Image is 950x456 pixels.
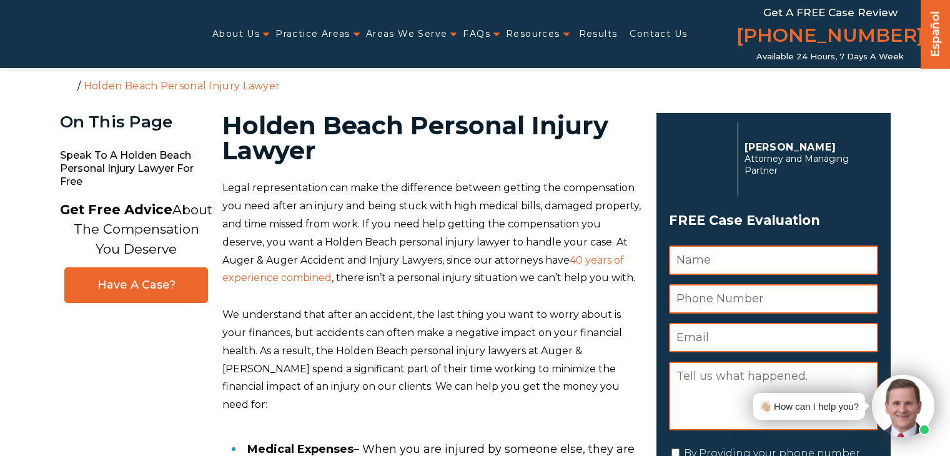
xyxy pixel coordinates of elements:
[366,21,448,47] a: Areas We Serve
[60,202,172,217] strong: Get Free Advice
[222,113,641,163] h1: Holden Beach Personal Injury Lawyer
[64,267,208,303] a: Have A Case?
[669,127,731,190] img: Herbert Auger
[669,284,878,314] input: Phone Number
[7,22,164,46] img: Auger & Auger Accident and Injury Lawyers Logo
[63,79,74,91] a: Home
[60,143,213,194] span: Speak to a Holden Beach Personal Injury Lawyer for Free
[81,80,284,92] li: Holden Beach Personal Injury Lawyer
[579,21,618,47] a: Results
[463,21,490,47] a: FAQs
[222,254,624,284] a: 40 years of experience combined
[745,153,871,177] span: Attorney and Managing Partner
[669,245,878,275] input: Name
[60,200,212,259] p: About The Compensation You Deserve
[275,21,350,47] a: Practice Areas
[60,113,213,131] div: On This Page
[222,306,641,414] p: We understand that after an accident, the last thing you want to worry about is your finances, bu...
[506,21,560,47] a: Resources
[872,375,934,437] img: Intaker widget Avatar
[212,21,260,47] a: About Us
[247,442,354,456] b: Medical Expenses
[763,6,898,19] span: Get a FREE Case Review
[745,141,871,153] p: [PERSON_NAME]
[736,22,924,52] a: [PHONE_NUMBER]
[77,278,195,292] span: Have A Case?
[222,179,641,287] p: Legal representation can make the difference between getting the compensation you need after an i...
[669,209,878,232] span: FREE Case Evaluation
[669,323,878,352] input: Email
[756,52,904,62] span: Available 24 Hours, 7 Days a Week
[630,21,687,47] a: Contact Us
[760,398,859,415] div: 👋🏼 How can I help you?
